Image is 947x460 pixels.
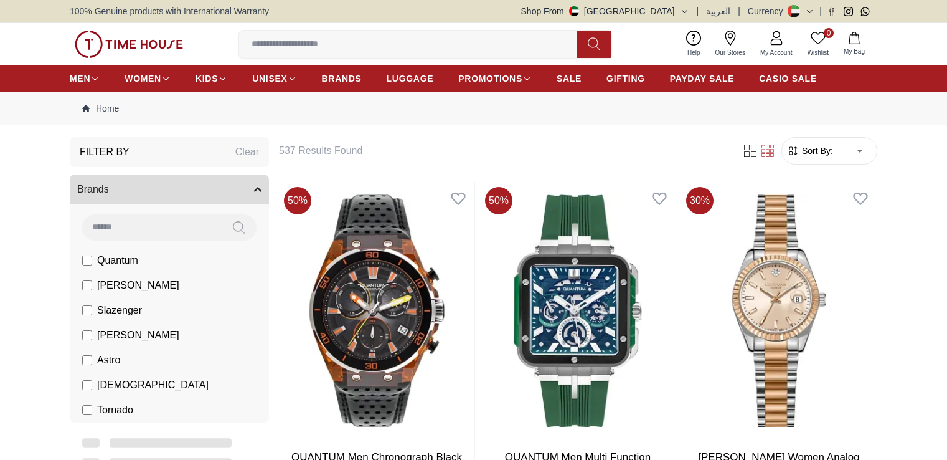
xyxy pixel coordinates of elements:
span: UNISEX [252,72,287,85]
img: ... [75,31,183,58]
a: KIDS [196,67,227,90]
span: My Bag [839,47,870,56]
span: CASIO SALE [759,72,817,85]
span: Sort By: [799,145,833,157]
span: 30 % [686,187,714,214]
span: [PERSON_NAME] [97,278,179,293]
input: Astro [82,355,92,365]
span: Slazenger [97,303,142,318]
input: [DEMOGRAPHIC_DATA] [82,380,92,390]
a: UNISEX [252,67,296,90]
a: PAYDAY SALE [670,67,734,90]
span: Wishlist [803,48,834,57]
span: Astro [97,353,120,368]
span: 0 [824,28,834,38]
img: United Arab Emirates [569,6,579,16]
span: WOMEN [125,72,161,85]
nav: Breadcrumb [70,92,877,125]
input: Quantum [82,256,92,266]
a: LUGGAGE [387,67,434,90]
a: GIFTING [606,67,645,90]
span: | [697,5,699,17]
span: Help [682,48,705,57]
button: Shop From[GEOGRAPHIC_DATA] [521,5,689,17]
div: Currency [748,5,788,17]
span: KIDS [196,72,218,85]
a: Instagram [844,7,853,16]
a: Our Stores [708,28,753,60]
span: Our Stores [710,48,750,57]
a: SALE [557,67,582,90]
span: LUGGAGE [387,72,434,85]
a: Whatsapp [860,7,870,16]
span: | [738,5,740,17]
input: Slazenger [82,305,92,315]
span: PROMOTIONS [458,72,522,85]
h3: Filter By [80,145,130,160]
img: QUANTUM Men Multi Function Dark Green Dial Watch - PWG1102.377 [480,182,676,439]
a: Facebook [827,7,836,16]
input: [PERSON_NAME] [82,280,92,290]
span: [DEMOGRAPHIC_DATA] [97,378,209,393]
a: WOMEN [125,67,171,90]
span: 100% Genuine products with International Warranty [70,5,269,17]
a: Help [680,28,708,60]
button: Brands [70,175,269,204]
a: MEN [70,67,100,90]
span: | [819,5,822,17]
a: 0Wishlist [800,28,836,60]
a: Home [82,102,119,115]
img: QUANTUM Men Chronograph Black Dial Watch - PWG1107.051 [279,182,474,439]
span: My Account [755,48,798,57]
input: Tornado [82,405,92,415]
button: العربية [706,5,730,17]
span: PAYDAY SALE [670,72,734,85]
span: [PERSON_NAME] [97,328,179,343]
div: Clear [235,145,259,160]
span: 50 % [284,187,311,214]
span: BRANDS [322,72,362,85]
a: CASIO SALE [759,67,817,90]
a: BRANDS [322,67,362,90]
button: My Bag [836,29,872,59]
span: Tornado [97,403,133,418]
span: SALE [557,72,582,85]
h6: 537 Results Found [279,143,727,158]
span: Brands [77,182,109,197]
input: [PERSON_NAME] [82,330,92,340]
img: LEE COOPER Women Analog Rose Gold Dial Watch - LC08126.510 [681,182,877,439]
a: PROMOTIONS [458,67,532,90]
button: Sort By: [787,145,833,157]
span: Quantum [97,253,138,268]
span: GIFTING [606,72,645,85]
span: 50 % [485,187,512,214]
span: MEN [70,72,90,85]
